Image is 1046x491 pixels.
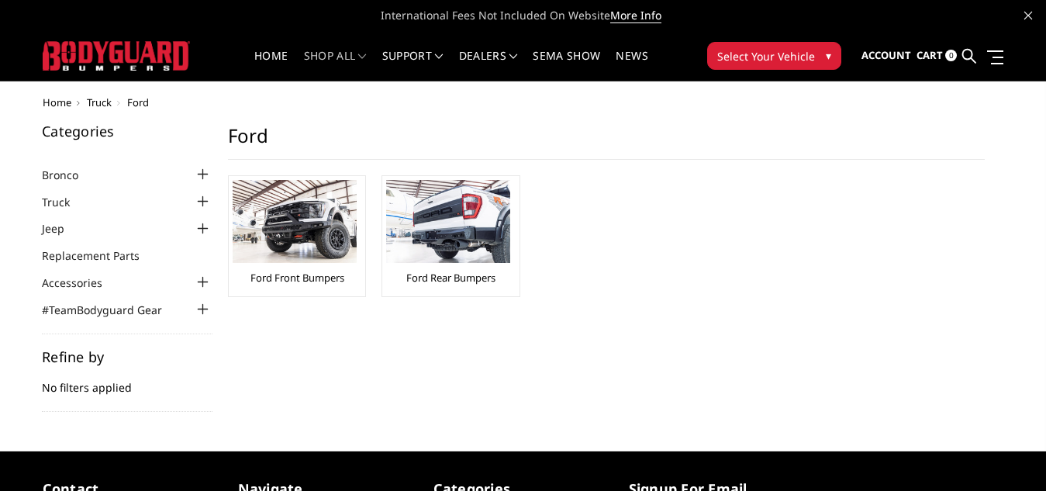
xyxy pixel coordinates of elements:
a: SEMA Show [533,50,600,81]
a: Replacement Parts [42,247,159,264]
a: Ford Front Bumpers [250,271,344,285]
a: Jeep [42,220,84,237]
a: Truck [42,194,89,210]
h5: Refine by [42,350,212,364]
button: Select Your Vehicle [707,42,841,70]
a: Dealers [459,50,518,81]
a: Home [254,50,288,81]
span: Cart [917,48,943,62]
a: #TeamBodyguard Gear [42,302,181,318]
h1: Ford [228,124,985,160]
a: Support [382,50,444,81]
h5: Categories [42,124,212,138]
span: Account [861,48,911,62]
a: Cart 0 [917,35,957,77]
a: Truck [87,95,112,109]
a: Account [861,35,911,77]
a: Accessories [42,275,122,291]
div: No filters applied [42,350,212,412]
a: Bronco [42,167,98,183]
a: shop all [304,50,367,81]
a: News [616,50,647,81]
a: Home [43,95,71,109]
a: More Info [610,8,661,23]
span: 0 [945,50,957,61]
span: Select Your Vehicle [717,48,815,64]
span: Ford [127,95,149,109]
a: Ford Rear Bumpers [406,271,495,285]
span: ▾ [826,47,831,64]
img: BODYGUARD BUMPERS [43,41,190,70]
